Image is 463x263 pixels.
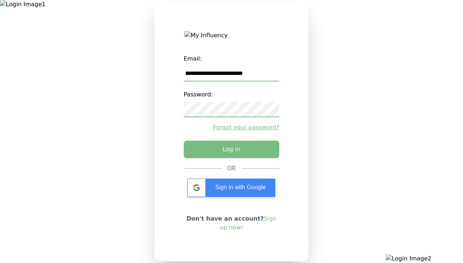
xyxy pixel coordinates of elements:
div: OR [227,164,236,173]
div: Sign in with Google [187,179,275,197]
a: Forgot your password? [184,123,280,132]
button: Log in [184,141,280,158]
img: My Influency [184,31,278,40]
label: Password: [184,87,280,102]
span: Sign in with Google [215,184,266,190]
p: Don't have an account? [184,214,280,232]
img: Login Image2 [386,254,463,263]
label: Email: [184,52,280,66]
